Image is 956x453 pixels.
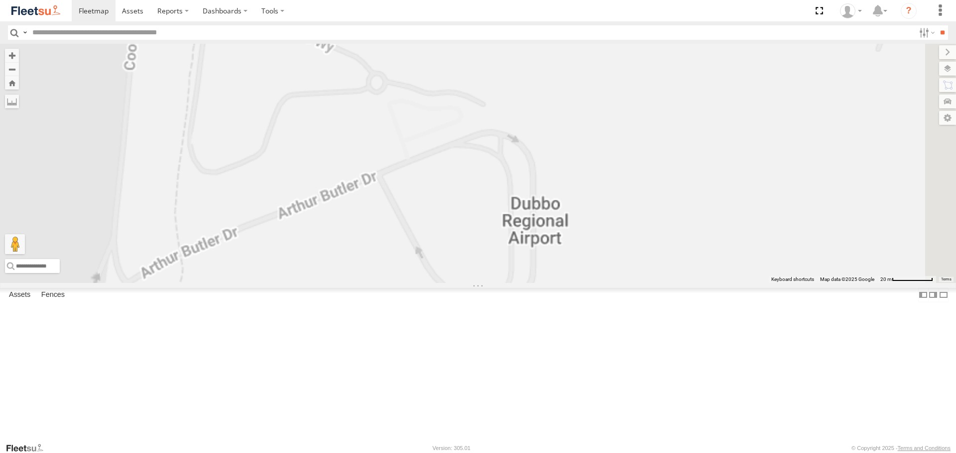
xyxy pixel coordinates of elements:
label: Search Query [21,25,29,40]
span: Map data ©2025 Google [820,276,874,282]
label: Measure [5,94,19,108]
button: Keyboard shortcuts [771,276,814,283]
label: Assets [4,288,35,302]
div: Stephanie Renton [836,3,865,18]
label: Search Filter Options [915,25,937,40]
label: Map Settings [939,111,956,125]
a: Visit our Website [5,443,51,453]
button: Zoom in [5,49,19,62]
button: Drag Pegman onto the map to open Street View [5,234,25,254]
button: Zoom Home [5,76,19,90]
div: Version: 305.01 [433,445,471,451]
button: Map Scale: 20 m per 79 pixels [877,276,936,283]
a: Terms [941,277,952,281]
i: ? [901,3,917,19]
label: Dock Summary Table to the Left [918,288,928,302]
div: © Copyright 2025 - [851,445,951,451]
a: Terms and Conditions [898,445,951,451]
label: Fences [36,288,70,302]
span: 20 m [880,276,892,282]
label: Hide Summary Table [939,288,949,302]
label: Dock Summary Table to the Right [928,288,938,302]
img: fleetsu-logo-horizontal.svg [10,4,62,17]
button: Zoom out [5,62,19,76]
